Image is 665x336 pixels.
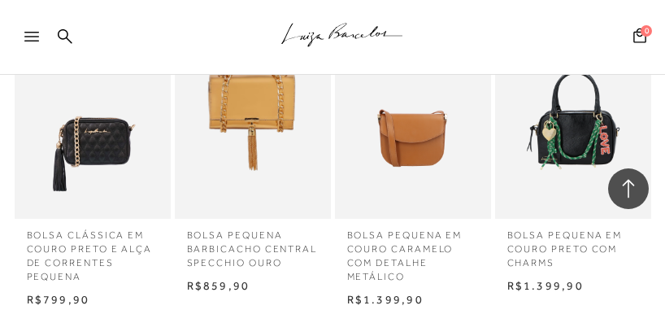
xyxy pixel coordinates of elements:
[641,25,652,37] span: 0
[497,5,650,234] a: BOLSA PEQUENA EM COURO PRETO COM CHARMS BOLSA PEQUENA EM COURO PRETO COM CHARMS
[16,5,169,234] img: BOLSA CLÁSSICA EM COURO PRETO E ALÇA DE CORRENTES PEQUENA
[176,5,329,234] a: Bolsa pequena barbicacho central specchio ouro Bolsa pequena barbicacho central specchio ouro
[187,279,250,292] span: R$859,90
[27,293,90,306] span: R$799,90
[337,5,489,234] a: BOLSA PEQUENA EM COURO CARAMELO COM DETALHE METÁLICO BOLSA PEQUENA EM COURO CARAMELO COM DETALHE ...
[176,5,329,234] img: Bolsa pequena barbicacho central specchio ouro
[337,5,489,234] img: BOLSA PEQUENA EM COURO CARAMELO COM DETALHE METÁLICO
[495,219,651,269] a: BOLSA PEQUENA EM COURO PRETO COM CHARMS
[16,5,169,234] a: BOLSA CLÁSSICA EM COURO PRETO E ALÇA DE CORRENTES PEQUENA BOLSA CLÁSSICA EM COURO PRETO E ALÇA DE...
[507,279,584,292] span: R$1.399,90
[175,219,331,269] a: Bolsa pequena barbicacho central specchio ouro
[335,219,491,283] a: BOLSA PEQUENA EM COURO CARAMELO COM DETALHE METÁLICO
[497,5,650,234] img: BOLSA PEQUENA EM COURO PRETO COM CHARMS
[15,219,171,283] a: BOLSA CLÁSSICA EM COURO PRETO E ALÇA DE CORRENTES PEQUENA
[628,27,651,49] button: 0
[347,293,424,306] span: R$1.399,90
